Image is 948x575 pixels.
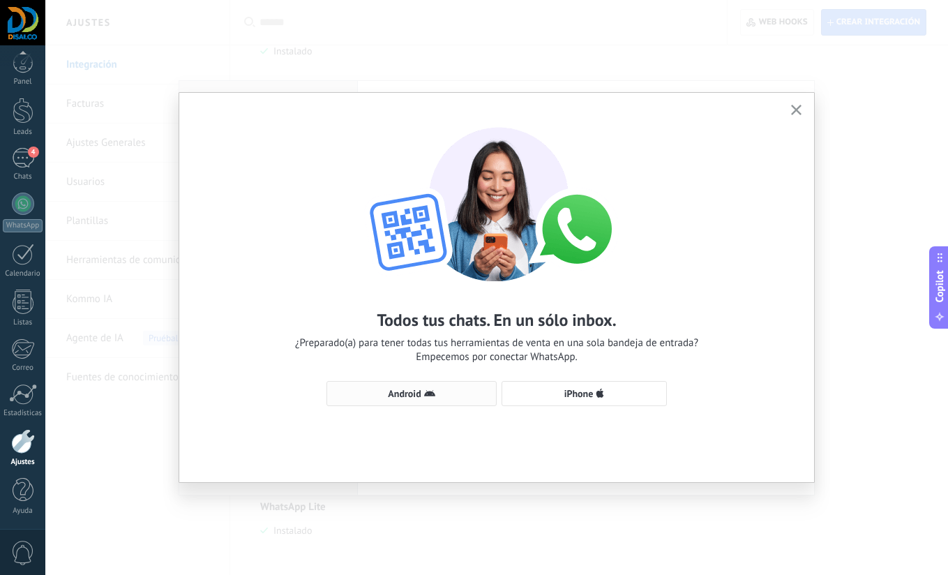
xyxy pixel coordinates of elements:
div: Listas [3,318,43,327]
button: iPhone [502,381,667,406]
div: Leads [3,128,43,137]
span: 4 [28,147,39,158]
h2: Todos tus chats. En un sólo inbox. [377,309,616,331]
div: Ayuda [3,507,43,516]
div: Correo [3,364,43,373]
div: Calendario [3,269,43,278]
img: wa-lite-select-device.png [343,114,650,281]
span: ¿Preparado(a) para tener todas tus herramientas de venta en una sola bandeja de entrada? Empecemo... [295,336,698,364]
span: Android [388,389,421,398]
span: Copilot [933,271,947,303]
button: Android [326,381,497,406]
span: iPhone [564,389,594,398]
div: Estadísticas [3,409,43,418]
div: Panel [3,77,43,87]
div: Chats [3,172,43,181]
div: WhatsApp [3,219,43,232]
div: Ajustes [3,458,43,467]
